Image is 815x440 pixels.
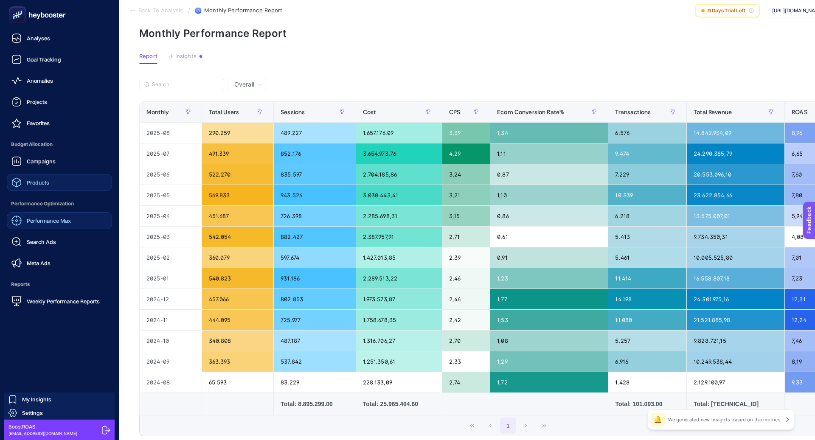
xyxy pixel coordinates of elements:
[356,289,442,309] div: 1.973.573,87
[442,310,490,330] div: 2,42
[442,143,490,164] div: 4,29
[7,212,112,229] a: Performance Max
[687,289,784,309] div: 24.301.975,16
[202,123,274,143] div: 290.259
[27,238,56,245] span: Search Ads
[687,123,784,143] div: 14.842.934,09
[608,247,686,268] div: 5.461
[27,260,51,266] span: Meta Ads
[27,217,71,224] span: Performance Max
[202,164,274,185] div: 522.270
[608,164,686,185] div: 7.229
[608,372,686,392] div: 1.428
[27,35,50,42] span: Analyses
[7,293,112,310] a: Weekly Performance Reports
[274,372,355,392] div: 83.229
[27,179,49,186] span: Products
[490,289,608,309] div: 1,77
[7,174,112,191] a: Products
[500,418,516,434] button: 1
[490,206,608,226] div: 0,86
[140,331,202,351] div: 2024-10
[204,7,282,14] span: Monthly Performance Report
[4,392,115,406] a: My Insights
[5,3,32,9] span: Feedback
[8,423,77,430] span: BoostROAS
[608,331,686,351] div: 5.257
[281,400,348,408] div: Total: 8.895.299.00
[687,143,784,164] div: 24.290.385,79
[442,351,490,372] div: 2,33
[140,247,202,268] div: 2025-02
[687,331,784,351] div: 9.828.721,15
[651,413,665,426] div: 🔔
[792,109,807,115] span: ROAS
[27,98,47,105] span: Projects
[356,143,442,164] div: 3.654.973,76
[22,409,43,416] span: Settings
[281,109,305,115] span: Sessions
[4,406,115,420] a: Settings
[202,289,274,309] div: 457.066
[274,289,355,309] div: 802.853
[490,185,608,205] div: 1,10
[138,7,183,14] span: Back To Analysis
[608,227,686,247] div: 5.413
[668,416,781,423] p: We generated new insights based on the metrics
[356,372,442,392] div: 228.133,09
[8,430,77,437] span: [EMAIL_ADDRESS][DOMAIN_NAME]
[608,206,686,226] div: 6.218
[490,164,608,185] div: 0,87
[356,185,442,205] div: 3.030.443,41
[202,227,274,247] div: 542.054
[140,227,202,247] div: 2025-03
[687,351,784,372] div: 10.249.538,44
[140,310,202,330] div: 2024-11
[442,185,490,205] div: 3,21
[140,164,202,185] div: 2025-06
[490,143,608,164] div: 1,11
[274,143,355,164] div: 852.176
[202,331,274,351] div: 340.808
[490,310,608,330] div: 1,53
[140,351,202,372] div: 2024-09
[356,123,442,143] div: 1.657.176,09
[175,53,197,60] span: Insights
[356,227,442,247] div: 2.387.957,91
[608,310,686,330] div: 11.080
[615,109,651,115] span: Transactions
[490,247,608,268] div: 0,91
[202,310,274,330] div: 444.095
[687,268,784,289] div: 16.558.807,18
[687,247,784,268] div: 10.005.525,80
[490,268,608,289] div: 1,23
[608,268,686,289] div: 11.414
[274,206,355,226] div: 726.398
[356,310,442,330] div: 1.758.678,35
[202,268,274,289] div: 540.823
[202,143,274,164] div: 491.339
[274,351,355,372] div: 537.842
[27,120,50,126] span: Favorites
[27,77,53,84] span: Anomalies
[356,351,442,372] div: 1.251.350,61
[490,351,608,372] div: 1,29
[442,206,490,226] div: 3,15
[442,268,490,289] div: 2,46
[202,372,274,392] div: 65.593
[615,400,680,408] div: Total: 101.003.00
[442,289,490,309] div: 2,46
[274,247,355,268] div: 597.674
[687,206,784,226] div: 13.575.007,01
[7,30,112,47] a: Analyses
[442,331,490,351] div: 2,70
[140,185,202,205] div: 2025-05
[7,136,112,153] span: Budget Allocation
[7,233,112,250] a: Search Ads
[687,310,784,330] div: 21.521.885,98
[608,351,686,372] div: 6.916
[442,164,490,185] div: 3,24
[356,206,442,226] div: 2.285.698,31
[708,7,745,14] span: 9 Days Trial Left
[356,331,442,351] div: 1.316.706,27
